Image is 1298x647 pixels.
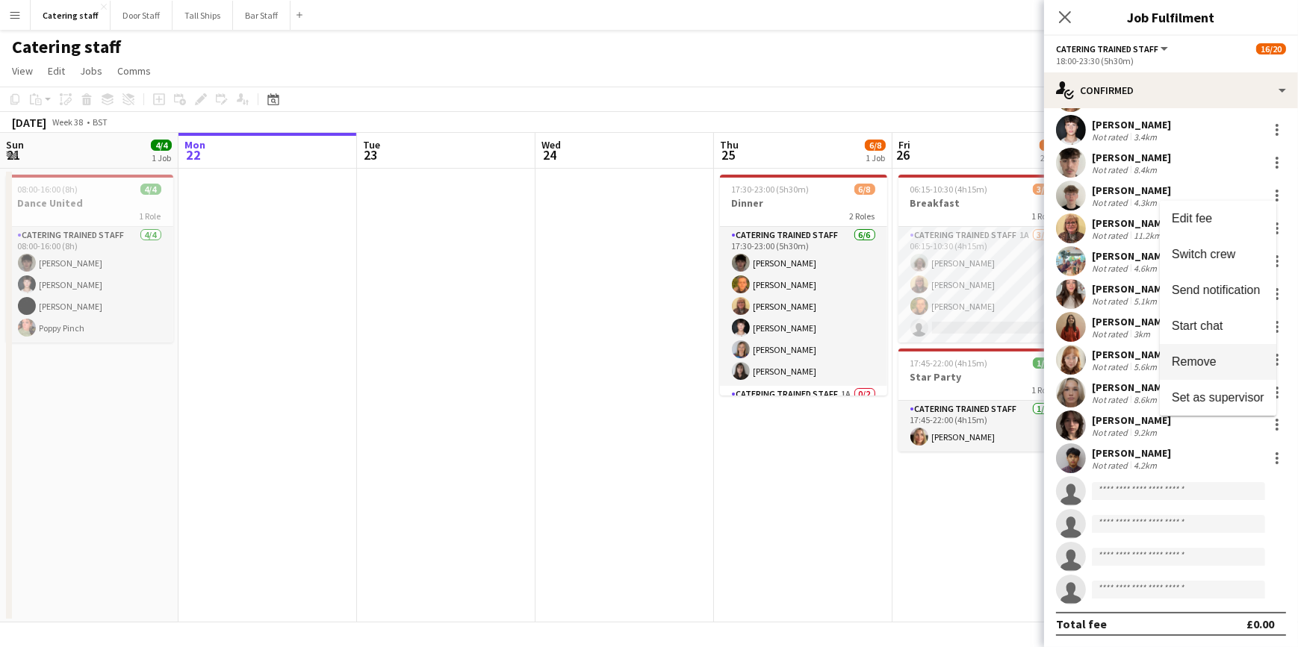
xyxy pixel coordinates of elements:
[1160,201,1276,237] button: Edit fee
[1172,319,1223,332] span: Start chat
[1160,344,1276,380] button: Remove
[1160,237,1276,272] button: Switch crew
[1172,212,1212,225] span: Edit fee
[1172,248,1235,260] span: Switch crew
[1172,391,1264,404] span: Set as supervisor
[1160,380,1276,416] button: Set as supervisor
[1172,284,1260,296] span: Send notification
[1172,355,1217,368] span: Remove
[1160,272,1276,308] button: Send notification
[1160,308,1276,344] button: Start chat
